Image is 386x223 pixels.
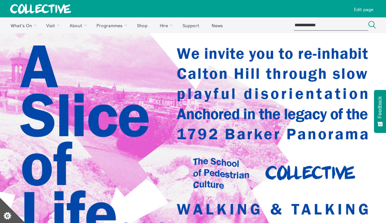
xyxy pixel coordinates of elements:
[41,17,63,33] a: Visit
[64,17,90,33] a: About
[5,17,40,33] a: What's On
[377,96,383,118] span: Feedback
[131,17,153,33] a: Shop
[374,90,386,133] button: Feedback - Show survey
[354,7,373,12] p: Edit page
[206,17,228,33] a: News
[91,17,130,33] a: Programmes
[154,17,176,33] a: Hire
[352,3,376,15] a: Edit page
[177,17,205,33] a: Support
